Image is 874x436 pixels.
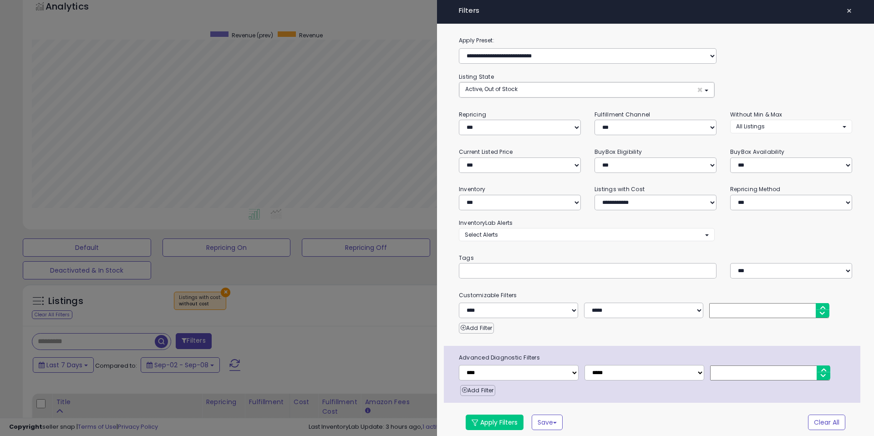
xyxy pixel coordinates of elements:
[730,120,852,133] button: All Listings
[595,185,645,193] small: Listings with Cost
[459,82,714,97] button: Active, Out of Stock ×
[595,111,650,118] small: Fulfillment Channel
[846,5,852,17] span: ×
[465,85,518,93] span: Active, Out of Stock
[459,148,513,156] small: Current Listed Price
[736,122,765,130] span: All Listings
[459,185,485,193] small: Inventory
[452,35,859,46] label: Apply Preset:
[697,85,703,95] span: ×
[452,290,859,300] small: Customizable Filters
[730,148,784,156] small: BuyBox Availability
[808,415,845,430] button: Clear All
[595,148,642,156] small: BuyBox Eligibility
[452,353,860,363] span: Advanced Diagnostic Filters
[459,7,852,15] h4: Filters
[532,415,563,430] button: Save
[452,253,859,263] small: Tags
[466,415,523,430] button: Apply Filters
[459,228,715,241] button: Select Alerts
[459,219,513,227] small: InventoryLab Alerts
[459,73,494,81] small: Listing State
[843,5,856,17] button: ×
[730,185,781,193] small: Repricing Method
[730,111,783,118] small: Without Min & Max
[460,385,495,396] button: Add Filter
[465,231,498,238] span: Select Alerts
[459,323,494,334] button: Add Filter
[459,111,486,118] small: Repricing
